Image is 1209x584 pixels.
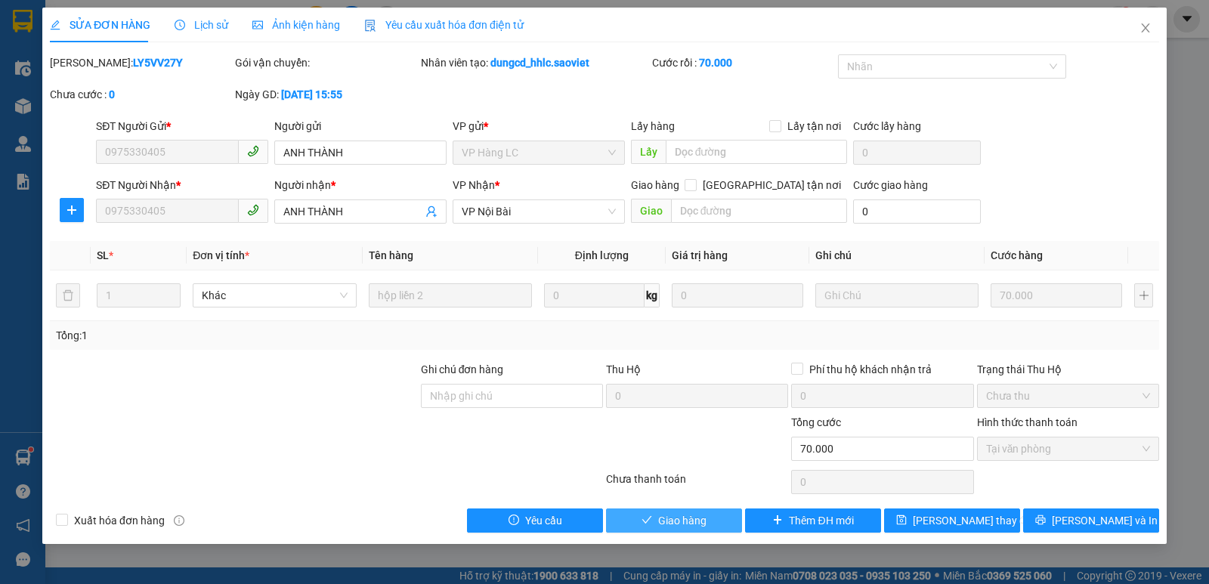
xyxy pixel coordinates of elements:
[97,249,109,261] span: SL
[658,512,707,529] span: Giao hàng
[175,19,228,31] span: Lịch sử
[884,508,1020,533] button: save[PERSON_NAME] thay đổi
[421,384,603,408] input: Ghi chú đơn hàng
[896,514,907,527] span: save
[991,283,1122,307] input: 0
[1023,508,1159,533] button: printer[PERSON_NAME] và In
[175,20,185,30] span: clock-circle
[193,249,249,261] span: Đơn vị tính
[853,179,928,191] label: Cước giao hàng
[853,120,921,132] label: Cước lấy hàng
[364,20,376,32] img: icon
[666,140,848,164] input: Dọc đường
[8,12,84,88] img: logo.jpg
[425,205,438,218] span: user-add
[96,118,268,134] div: SĐT Người Gửi
[369,249,413,261] span: Tên hàng
[174,515,184,526] span: info-circle
[421,363,504,375] label: Ghi chú đơn hàng
[50,54,232,71] div: [PERSON_NAME]:
[247,204,259,216] span: phone
[853,199,981,224] input: Cước giao hàng
[631,120,675,132] span: Lấy hàng
[96,177,268,193] div: SĐT Người Nhận
[133,57,183,69] b: LY5VV27Y
[791,416,841,428] span: Tổng cước
[1134,283,1153,307] button: plus
[652,54,834,71] div: Cước rồi :
[745,508,881,533] button: plusThêm ĐH mới
[977,416,1078,428] label: Hình thức thanh toán
[575,249,629,261] span: Định lượng
[490,57,589,69] b: dungcd_hhlc.saoviet
[642,514,652,527] span: check
[252,20,263,30] span: picture
[369,283,532,307] input: VD: Bàn, Ghế
[235,86,417,103] div: Ngày GD:
[645,283,660,307] span: kg
[79,88,365,183] h2: VP Nhận: Văn phòng Phố Lu
[8,88,122,113] h2: 976UK7NJ
[671,199,848,223] input: Dọc đường
[467,508,603,533] button: exclamation-circleYêu cầu
[1052,512,1158,529] span: [PERSON_NAME] và In
[50,19,150,31] span: SỬA ĐƠN HÀNG
[109,88,115,100] b: 0
[274,118,447,134] div: Người gửi
[977,361,1159,378] div: Trạng thái Thu Hộ
[60,198,84,222] button: plus
[853,141,981,165] input: Cước lấy hàng
[50,20,60,30] span: edit
[453,118,625,134] div: VP gửi
[525,512,562,529] span: Yêu cầu
[462,200,616,223] span: VP Nội Bài
[56,283,80,307] button: delete
[274,177,447,193] div: Người nhận
[672,249,728,261] span: Giá trị hàng
[631,199,671,223] span: Giao
[991,249,1043,261] span: Cước hàng
[50,86,232,103] div: Chưa cước :
[421,54,650,71] div: Nhân viên tạo:
[1035,514,1046,527] span: printer
[56,327,468,344] div: Tổng: 1
[672,283,803,307] input: 0
[697,177,847,193] span: [GEOGRAPHIC_DATA] tận nơi
[509,514,519,527] span: exclamation-circle
[60,204,83,216] span: plus
[462,141,616,164] span: VP Hàng LC
[781,118,847,134] span: Lấy tận nơi
[91,36,184,60] b: Sao Việt
[913,512,1034,529] span: [PERSON_NAME] thay đổi
[202,284,347,307] span: Khác
[631,140,666,164] span: Lấy
[631,179,679,191] span: Giao hàng
[772,514,783,527] span: plus
[1124,8,1167,50] button: Close
[809,241,985,270] th: Ghi chú
[606,363,641,375] span: Thu Hộ
[986,437,1150,460] span: Tại văn phòng
[235,54,417,71] div: Gói vận chuyển:
[986,385,1150,407] span: Chưa thu
[247,145,259,157] span: phone
[606,508,742,533] button: checkGiao hàng
[803,361,938,378] span: Phí thu hộ khách nhận trả
[281,88,342,100] b: [DATE] 15:55
[604,471,790,497] div: Chưa thanh toán
[252,19,340,31] span: Ảnh kiện hàng
[789,512,853,529] span: Thêm ĐH mới
[815,283,979,307] input: Ghi Chú
[699,57,732,69] b: 70.000
[202,12,365,37] b: [DOMAIN_NAME]
[364,19,524,31] span: Yêu cầu xuất hóa đơn điện tử
[453,179,495,191] span: VP Nhận
[68,512,171,529] span: Xuất hóa đơn hàng
[1139,22,1152,34] span: close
